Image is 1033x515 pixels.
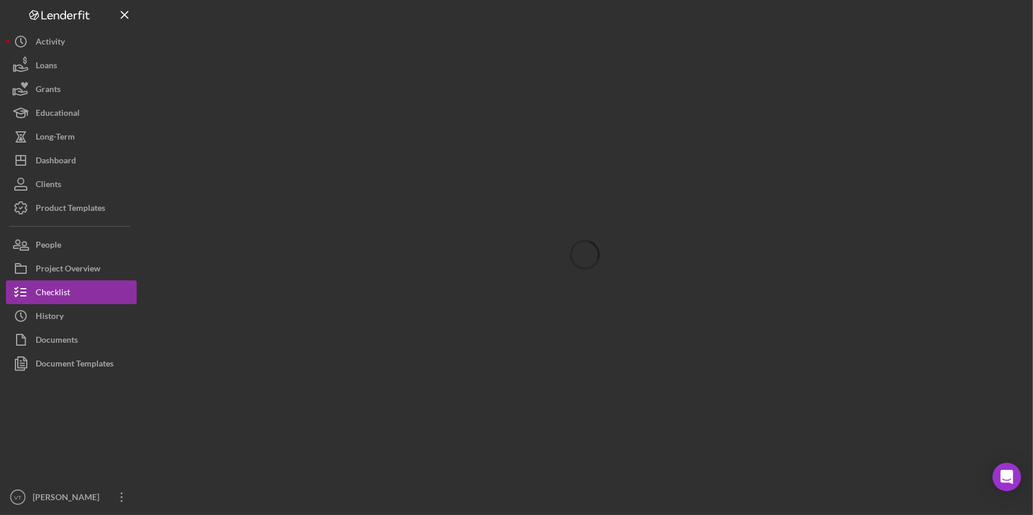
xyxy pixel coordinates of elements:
button: Project Overview [6,257,137,280]
button: Document Templates [6,352,137,375]
div: Educational [36,101,80,128]
div: People [36,233,61,260]
button: Loans [6,53,137,77]
text: VT [14,494,21,501]
button: Educational [6,101,137,125]
button: VT[PERSON_NAME] [6,485,137,509]
button: Long-Term [6,125,137,149]
div: Project Overview [36,257,100,283]
button: History [6,304,137,328]
button: Product Templates [6,196,137,220]
div: Grants [36,77,61,104]
button: Documents [6,328,137,352]
div: History [36,304,64,331]
div: Documents [36,328,78,355]
div: Document Templates [36,352,114,378]
button: Clients [6,172,137,196]
div: Clients [36,172,61,199]
button: Checklist [6,280,137,304]
div: Product Templates [36,196,105,223]
div: Long-Term [36,125,75,151]
button: Dashboard [6,149,137,172]
button: Activity [6,30,137,53]
button: Grants [6,77,137,101]
div: Dashboard [36,149,76,175]
button: People [6,233,137,257]
div: [PERSON_NAME] [30,485,107,512]
div: Checklist [36,280,70,307]
div: Open Intercom Messenger [993,463,1021,491]
div: Loans [36,53,57,80]
div: Activity [36,30,65,56]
